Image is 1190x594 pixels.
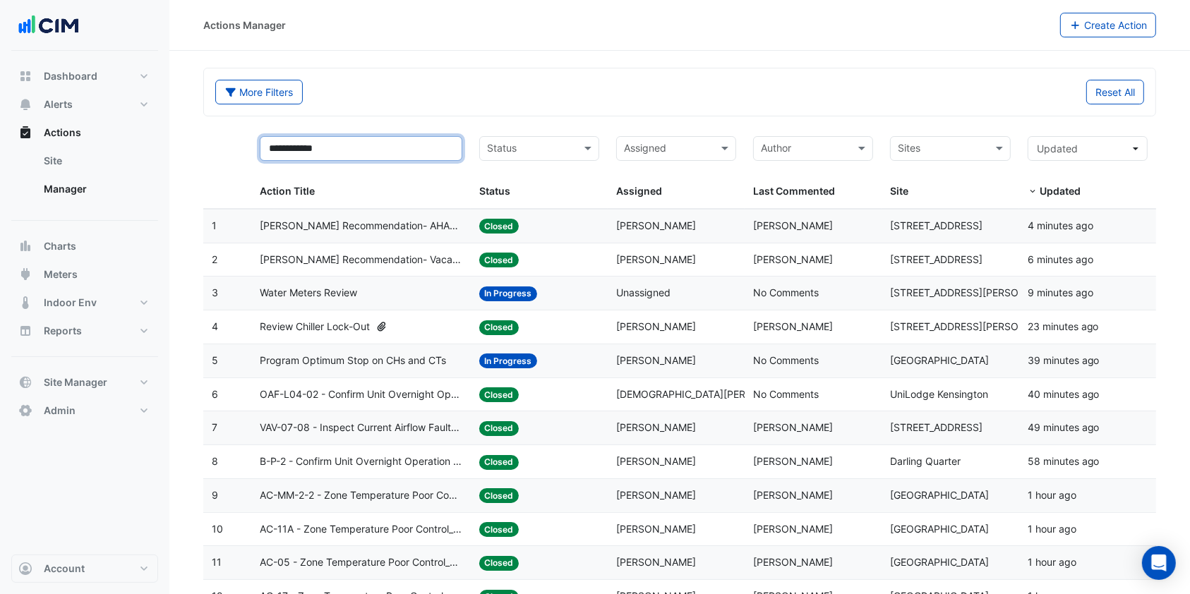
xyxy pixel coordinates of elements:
span: [PERSON_NAME] [616,320,696,332]
span: Status [479,185,510,197]
app-icon: Site Manager [18,375,32,389]
span: [PERSON_NAME] [753,421,833,433]
span: [STREET_ADDRESS] [890,219,982,231]
span: No Comments [753,388,819,400]
span: Water Meters Review [260,285,357,301]
span: [PERSON_NAME] [616,253,696,265]
button: More Filters [215,80,303,104]
span: [PERSON_NAME] [616,455,696,467]
span: [PERSON_NAME] [753,320,833,332]
span: Action Title [260,185,315,197]
span: Account [44,562,85,576]
span: In Progress [479,286,538,301]
span: 2025-09-04T10:12:26.249 [1028,219,1093,231]
span: 2025-09-04T10:10:25.670 [1028,253,1093,265]
div: Open Intercom Messenger [1142,546,1176,580]
button: Indoor Env [11,289,158,317]
span: [PERSON_NAME] [616,354,696,366]
button: Reset All [1086,80,1144,104]
button: Alerts [11,90,158,119]
span: [PERSON_NAME] Recommendation- AHAC request [260,218,462,234]
app-icon: Reports [18,324,32,338]
span: [PERSON_NAME] [616,556,696,568]
span: Darling Quarter [890,455,961,467]
span: [STREET_ADDRESS][PERSON_NAME] [890,286,1062,298]
span: 7 [212,421,217,433]
span: AC-11A - Zone Temperature Poor Control_Not tracking Zone TSP [260,521,462,538]
button: Meters [11,260,158,289]
span: No Comments [753,354,819,366]
span: Site [890,185,908,197]
span: Closed [479,556,519,571]
span: Closed [479,421,519,436]
app-icon: Meters [18,267,32,281]
span: Alerts [44,97,73,111]
span: Updated [1037,143,1078,154]
span: [PERSON_NAME] [616,219,696,231]
span: AC-05 - Zone Temperature Poor Control_Not tracking Zone TSP [260,554,462,571]
span: 2025-09-04T09:29:46.436 [1028,523,1076,535]
span: [PERSON_NAME] [753,523,833,535]
span: 2025-09-04T10:06:07.359 [1028,388,1100,400]
span: Admin [44,404,76,418]
span: [PERSON_NAME] [616,421,696,433]
button: Admin [11,396,158,425]
span: Closed [479,253,519,267]
div: Actions Manager [203,18,286,32]
app-icon: Indoor Env [18,296,32,310]
span: [GEOGRAPHIC_DATA] [890,489,989,501]
span: 1 [212,219,217,231]
app-icon: Admin [18,404,32,418]
span: [DEMOGRAPHIC_DATA][PERSON_NAME] [616,388,803,400]
span: [STREET_ADDRESS][PERSON_NAME] [890,320,1062,332]
app-icon: Dashboard [18,69,32,83]
app-icon: Charts [18,239,32,253]
span: In Progress [479,353,538,368]
a: Site [32,147,158,175]
span: 2025-09-04T09:57:03.088 [1028,421,1100,433]
button: Dashboard [11,62,158,90]
span: [PERSON_NAME] [616,489,696,501]
span: UniLodge Kensington [890,388,988,400]
span: [PERSON_NAME] [753,219,833,231]
span: AC-MM-2-2 - Zone Temperature Poor Control_Not tracking Zone TSP [260,487,462,504]
span: Program Optimum Stop on CHs and CTs [260,353,446,369]
span: Actions [44,126,81,140]
span: Unassigned [616,286,671,298]
button: Account [11,554,158,583]
span: 2025-09-04T10:23:18.651 [1028,320,1099,332]
span: No Comments [753,286,819,298]
img: Company Logo [17,11,80,40]
span: Assigned [616,185,662,197]
span: Last Commented [753,185,835,197]
span: [STREET_ADDRESS] [890,421,982,433]
span: [PERSON_NAME] [753,489,833,501]
span: Closed [479,219,519,234]
span: 3 [212,286,218,298]
span: Closed [479,320,519,335]
div: Actions [11,147,158,209]
app-icon: Actions [18,126,32,140]
span: Dashboard [44,69,97,83]
span: [GEOGRAPHIC_DATA] [890,556,989,568]
span: Site Manager [44,375,107,389]
span: 6 [212,388,218,400]
button: Create Action [1060,13,1157,37]
span: 10 [212,523,223,535]
span: Closed [479,522,519,537]
span: Updated [1040,185,1081,197]
span: Closed [479,488,519,503]
app-icon: Alerts [18,97,32,111]
span: 2025-09-04T09:29:52.941 [1028,489,1076,501]
span: Closed [479,387,519,402]
span: OAF-L04-02 - Confirm Unit Overnight Operation (Energy Waste) [260,387,462,403]
span: 8 [212,455,218,467]
span: Review Chiller Lock-Out [260,319,370,335]
span: 11 [212,556,222,568]
button: Actions [11,119,158,147]
span: Reports [44,324,82,338]
button: Site Manager [11,368,158,396]
span: [PERSON_NAME] [753,556,833,568]
span: 2025-09-04T10:36:52.363 [1028,286,1093,298]
span: 2025-09-04T09:29:35.948 [1028,556,1076,568]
